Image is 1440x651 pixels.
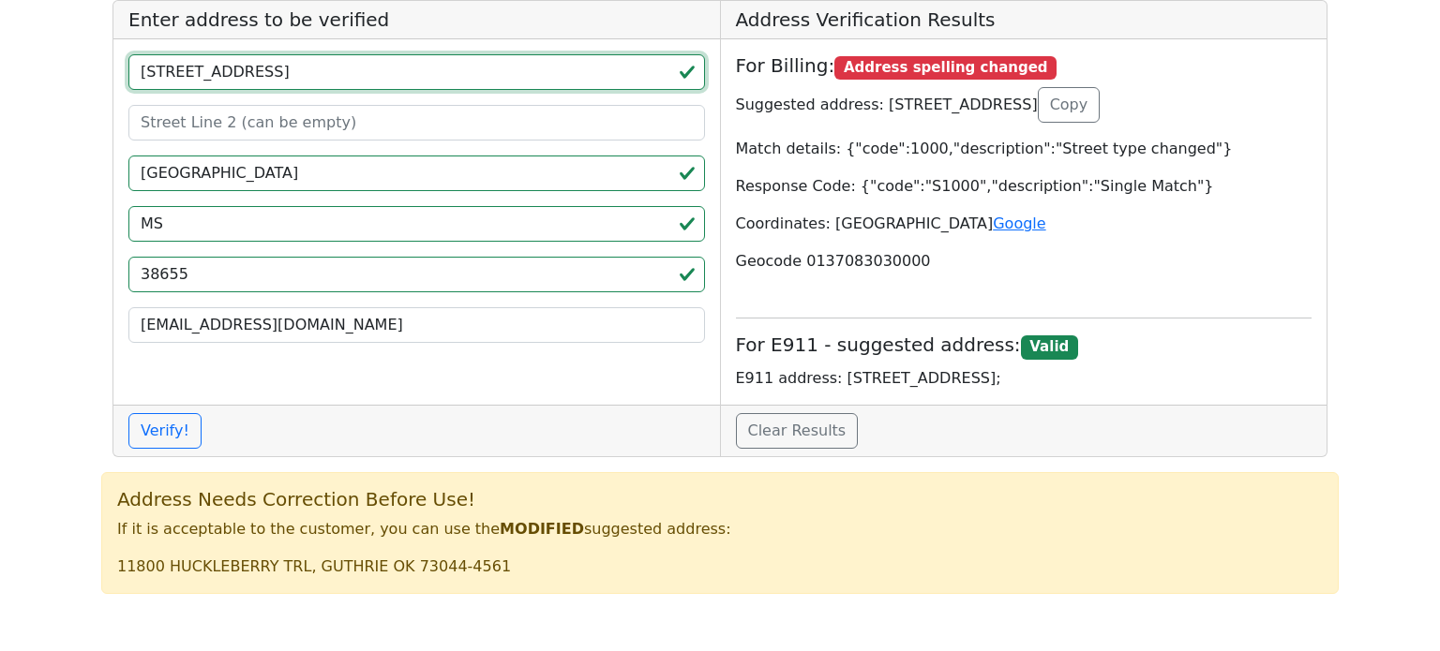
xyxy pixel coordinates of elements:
p: 11800 HUCKLEBERRY TRL, GUTHRIE OK 73044-4561 [117,555,1323,578]
input: Your Email [128,307,705,343]
h5: Enter address to be verified [113,1,720,39]
p: If it is acceptable to the customer, you can use the suggested address: [117,518,1323,540]
span: Valid [1021,335,1078,360]
p: Geocode 0137083030000 [736,250,1312,273]
input: ZIP code 5 or 5+4 [128,257,705,292]
h5: For Billing: [736,54,1312,80]
h5: For E911 - suggested address: [736,333,1312,359]
p: Response Code: {"code":"S1000","description":"Single Match"} [736,175,1312,198]
a: Clear Results [736,413,859,449]
p: Match details: {"code":1000,"description":"Street type changed"} [736,138,1312,160]
input: 2-Letter State [128,206,705,242]
b: MODIFIED [500,520,584,538]
p: E911 address: [STREET_ADDRESS]; [736,367,1312,390]
p: Suggested address: [STREET_ADDRESS] [736,87,1312,123]
a: Google [993,215,1045,232]
input: City [128,155,705,191]
input: Street Line 1 [128,54,705,90]
input: Street Line 2 (can be empty) [128,105,705,141]
button: Verify! [128,413,202,449]
span: Address spelling changed [834,56,1057,81]
button: Copy [1038,87,1101,123]
h5: Address Verification Results [721,1,1327,39]
h5: Address Needs Correction Before Use! [117,488,1323,510]
p: Coordinates: [GEOGRAPHIC_DATA] [736,213,1312,235]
